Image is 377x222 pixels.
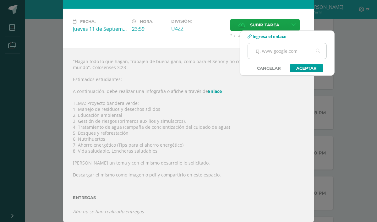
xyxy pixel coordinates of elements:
[253,34,287,39] span: Ingresa el enlace
[248,43,326,59] input: Ej. www.google.com
[140,19,153,24] span: Hora:
[230,33,304,38] span: * El tamaño máximo permitido es 50 MB
[73,195,304,200] label: Entregas
[208,88,222,94] a: Enlace
[80,19,96,24] span: Fecha:
[171,19,225,24] label: División:
[171,25,225,32] div: U4Z2
[251,64,287,72] a: Cancelar
[250,19,279,31] span: Subir tarea
[73,25,127,32] div: Jueves 11 de Septiembre
[132,25,166,32] div: 23:59
[73,208,144,214] i: Aún no se han realizado entregas
[290,64,323,72] a: Aceptar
